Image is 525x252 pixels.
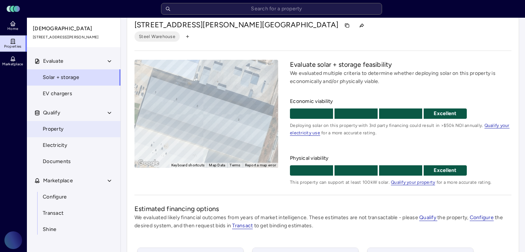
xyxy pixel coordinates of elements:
[419,214,437,221] span: Qualify
[43,125,63,133] span: Property
[136,158,161,168] img: Google
[33,25,115,33] span: [DEMOGRAPHIC_DATA]
[290,122,511,137] span: Deploying solar on this property with 3rd party financing could result in >$50k NOI annually. for...
[136,158,161,168] a: Open this area in Google Maps (opens a new window)
[161,3,382,15] input: Search for a property
[391,180,435,185] a: Qualify your property
[27,189,121,205] a: Configure
[27,221,121,238] a: Shine
[43,73,79,82] span: Solar + storage
[27,105,121,121] button: Qualify
[43,225,56,234] span: Shine
[290,69,511,86] p: We evaluated multiple criteria to determine whether deploying solar on this property is economica...
[134,214,511,230] p: We evaluated likely financial outcomes from years of market intelligence. These estimates are not...
[290,123,510,135] a: Qualify your electricity use
[27,86,121,102] a: EV chargers
[134,204,511,214] h2: Estimated financing options
[43,90,72,98] span: EV chargers
[27,137,121,153] a: Electricity
[134,31,180,42] button: Steel Warehouse
[27,69,121,86] a: Solar + storage
[245,163,276,167] a: Report a map error
[139,33,175,40] span: Steel Warehouse
[27,53,121,69] button: Evaluate
[424,166,467,175] p: Excellent
[43,158,71,166] span: Documents
[209,163,225,168] button: Map Data
[290,154,511,162] span: Physical viability
[424,110,467,118] p: Excellent
[27,173,121,189] button: Marketplace
[43,209,63,217] span: Transact
[43,141,67,149] span: Electricity
[290,179,511,186] span: This property can support at least 100kW solar. for a more accurate rating.
[2,62,23,66] span: Marketplace
[230,163,240,167] a: Terms (opens in new tab)
[27,153,121,170] a: Documents
[134,20,262,29] span: [STREET_ADDRESS][PERSON_NAME]
[470,214,494,221] a: Configure
[27,121,121,137] a: Property
[43,109,60,117] span: Qualify
[7,27,18,31] span: Home
[262,20,338,29] span: [GEOGRAPHIC_DATA]
[4,44,22,49] span: Properties
[419,214,437,221] a: Qualify
[27,205,121,221] a: Transact
[290,60,511,69] h2: Evaluate solar + storage feasibility
[43,57,63,65] span: Evaluate
[470,214,494,221] span: Configure
[290,97,511,106] span: Economic viability
[33,34,115,40] span: [STREET_ADDRESS][PERSON_NAME]
[171,163,205,168] button: Keyboard shortcuts
[232,222,253,229] a: Transact
[43,177,73,185] span: Marketplace
[43,193,67,201] span: Configure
